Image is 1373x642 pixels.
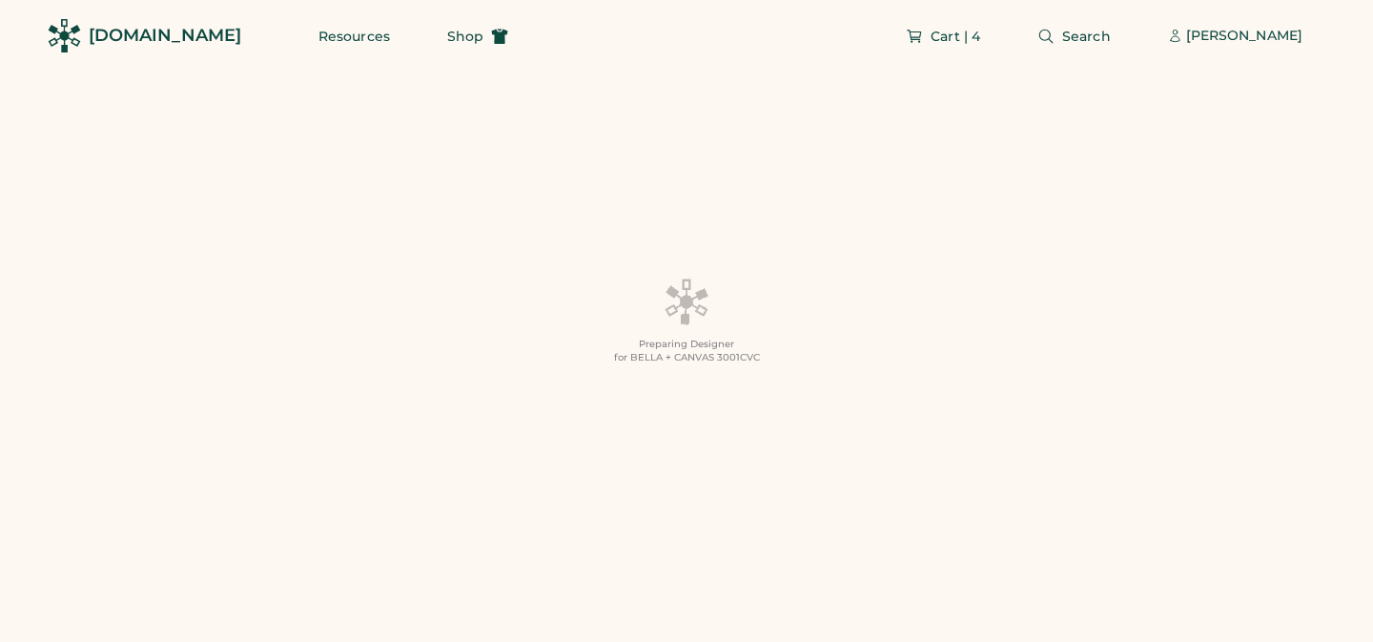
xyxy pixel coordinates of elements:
[883,17,1003,55] button: Cart | 4
[664,278,709,325] img: Platens-Black-Loader-Spin-rich%20black.webp
[614,338,760,364] div: Preparing Designer for BELLA + CANVAS 3001CVC
[424,17,531,55] button: Shop
[1186,27,1302,46] div: [PERSON_NAME]
[1014,17,1134,55] button: Search
[447,30,483,43] span: Shop
[296,17,413,55] button: Resources
[931,30,980,43] span: Cart | 4
[1062,30,1111,43] span: Search
[48,19,81,52] img: Rendered Logo - Screens
[89,24,241,48] div: [DOMAIN_NAME]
